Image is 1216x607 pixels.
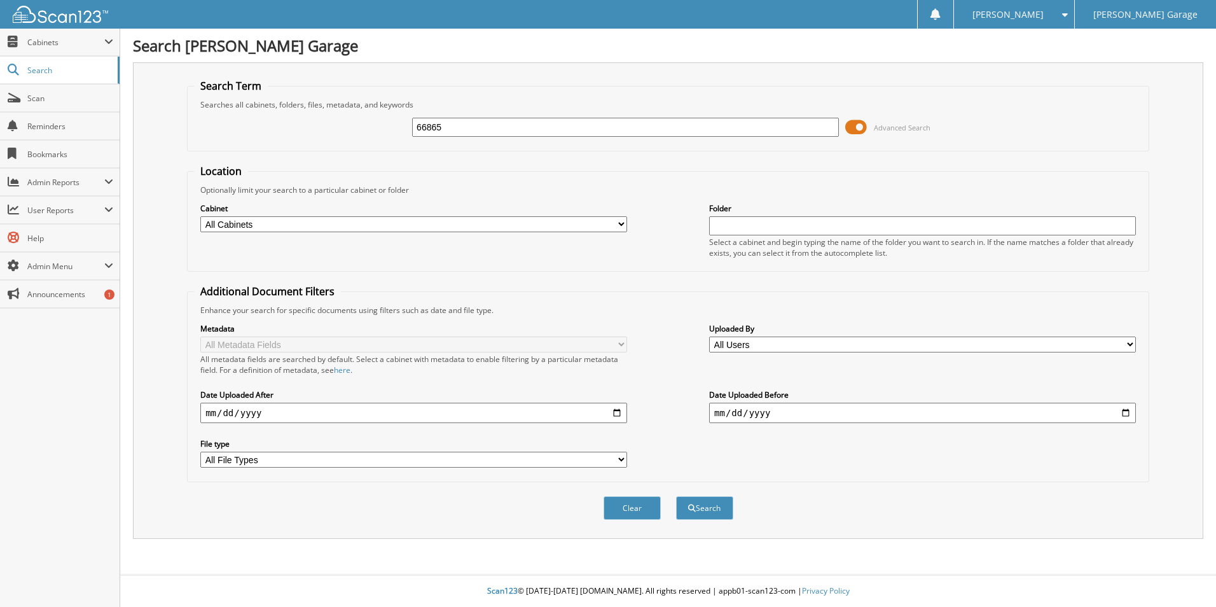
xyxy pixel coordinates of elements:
div: Enhance your search for specific documents using filters such as date and file type. [194,305,1142,316]
label: Folder [709,203,1136,214]
span: [PERSON_NAME] [972,11,1044,18]
button: Search [676,496,733,520]
label: Cabinet [200,203,627,214]
span: Scan123 [487,585,518,596]
div: 1 [104,290,114,300]
legend: Location [194,164,248,178]
button: Clear [604,496,661,520]
span: Admin Menu [27,261,104,272]
label: File type [200,438,627,449]
label: Date Uploaded After [200,389,627,400]
span: Search [27,65,111,76]
span: Bookmarks [27,149,113,160]
span: Help [27,233,113,244]
a: here [334,365,350,375]
label: Uploaded By [709,323,1136,334]
label: Metadata [200,323,627,334]
span: Advanced Search [874,123,930,132]
input: start [200,403,627,423]
span: [PERSON_NAME] Garage [1093,11,1198,18]
span: Reminders [27,121,113,132]
span: Scan [27,93,113,104]
input: end [709,403,1136,423]
div: Optionally limit your search to a particular cabinet or folder [194,185,1142,195]
img: scan123-logo-white.svg [13,6,108,23]
label: Date Uploaded Before [709,389,1136,400]
span: Admin Reports [27,177,104,188]
a: Privacy Policy [802,585,850,596]
legend: Search Term [194,79,268,93]
div: Select a cabinet and begin typing the name of the folder you want to search in. If the name match... [709,237,1136,258]
legend: Additional Document Filters [194,284,341,298]
span: User Reports [27,205,104,216]
div: Searches all cabinets, folders, files, metadata, and keywords [194,99,1142,110]
span: Cabinets [27,37,104,48]
div: All metadata fields are searched by default. Select a cabinet with metadata to enable filtering b... [200,354,627,375]
span: Announcements [27,289,113,300]
h1: Search [PERSON_NAME] Garage [133,35,1203,56]
div: © [DATE]-[DATE] [DOMAIN_NAME]. All rights reserved | appb01-scan123-com | [120,576,1216,607]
